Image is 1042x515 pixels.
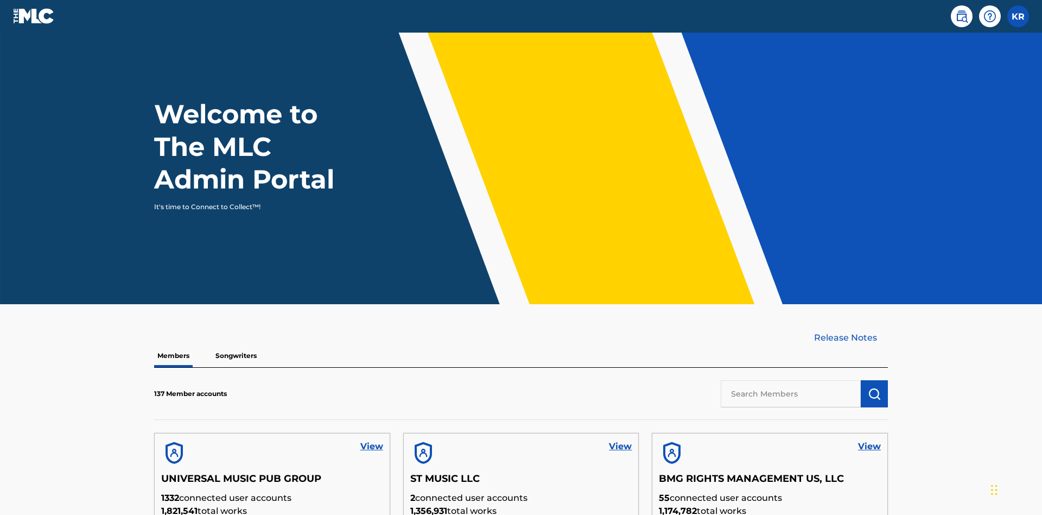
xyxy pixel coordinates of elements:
a: View [609,440,632,453]
img: account [659,440,685,466]
a: View [858,440,881,453]
a: Public Search [951,5,973,27]
input: Search Members [721,380,861,407]
span: 2 [410,493,415,503]
p: Songwriters [212,344,260,367]
p: connected user accounts [161,492,383,505]
img: help [983,10,996,23]
img: Search Works [868,387,881,400]
h1: Welcome to The MLC Admin Portal [154,98,357,196]
h5: BMG RIGHTS MANAGEMENT US, LLC [659,473,881,492]
a: Release Notes [814,331,888,344]
p: connected user accounts [410,492,632,505]
a: View [360,440,383,453]
p: connected user accounts [659,492,881,505]
div: Help [979,5,1001,27]
img: search [955,10,968,23]
p: Members [154,344,193,367]
div: User Menu [1007,5,1029,27]
p: 137 Member accounts [154,389,227,399]
img: account [410,440,436,466]
img: MLC Logo [13,8,55,24]
img: account [161,440,187,466]
span: 1332 [161,493,179,503]
span: 55 [659,493,670,503]
h5: UNIVERSAL MUSIC PUB GROUP [161,473,383,492]
h5: ST MUSIC LLC [410,473,632,492]
p: It's time to Connect to Collect™! [154,202,342,212]
div: Drag [991,474,997,506]
iframe: Chat Widget [988,463,1042,515]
